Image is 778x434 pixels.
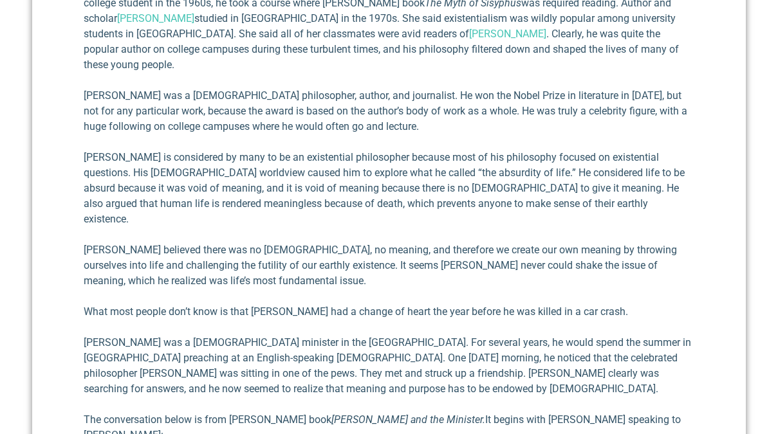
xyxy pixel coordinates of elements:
p: [PERSON_NAME] was a [DEMOGRAPHIC_DATA] minister in the [GEOGRAPHIC_DATA]. For several years, he w... [84,335,694,397]
p: What most people don’t know is that [PERSON_NAME] had a change of heart the year before he was ki... [84,304,694,320]
a: [PERSON_NAME] [117,12,194,24]
a: [PERSON_NAME] [469,28,546,40]
p: [PERSON_NAME] believed there was no [DEMOGRAPHIC_DATA], no meaning, and there­fore we create our ... [84,242,694,289]
p: [PERSON_NAME] was a [DEMOGRAPHIC_DATA] philosopher, author, and jour­nalist. He won the Nobel Pri... [84,88,694,134]
em: [PERSON_NAME] and the Minister. [331,413,485,426]
p: [PERSON_NAME] is considered by many to be an existential philos­opher because most of his philoso... [84,150,694,227]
